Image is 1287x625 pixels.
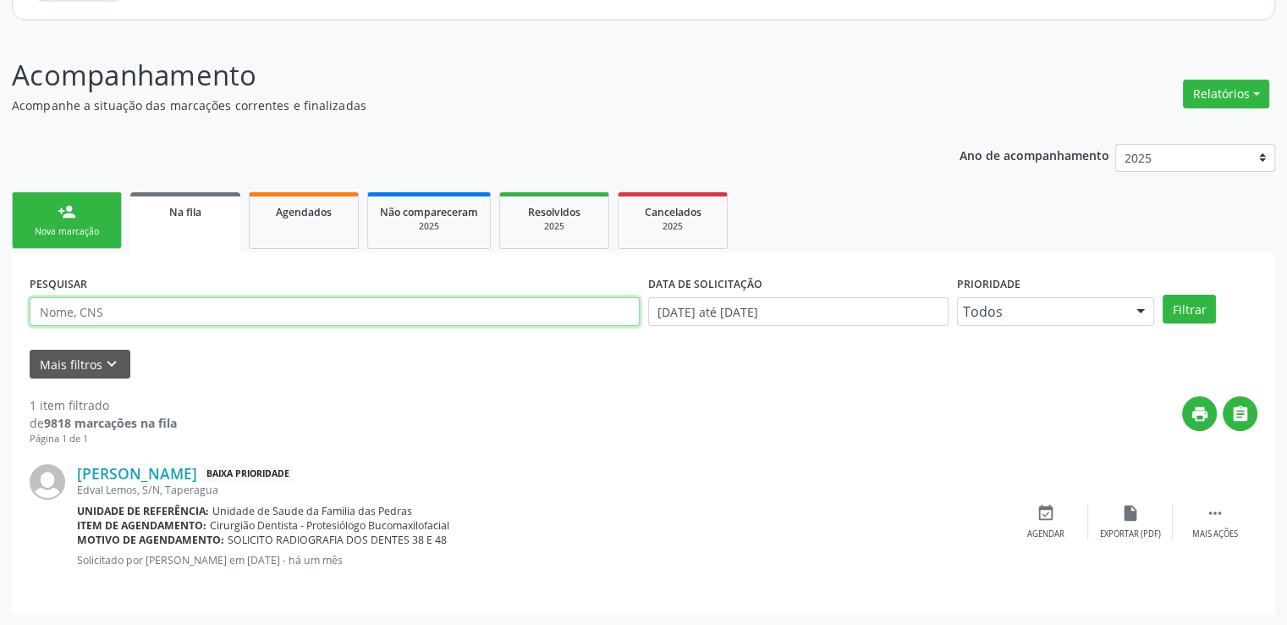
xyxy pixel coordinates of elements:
[77,533,224,547] b: Motivo de agendamento:
[1121,504,1140,523] i: insert_drive_file
[25,225,109,238] div: Nova marcação
[1206,504,1224,523] i: 
[1037,504,1055,523] i: event_available
[1182,396,1217,431] button: print
[169,205,201,219] span: Na fila
[512,220,597,233] div: 2025
[77,504,209,518] b: Unidade de referência:
[1100,528,1161,540] div: Exportar (PDF)
[30,464,65,500] img: img
[528,205,580,219] span: Resolvidos
[12,54,896,97] p: Acompanhamento
[648,271,762,297] label: DATA DE SOLICITAÇÃO
[212,504,412,518] span: Unidade de Saude da Familia das Pedras
[648,297,949,326] input: Selecione um intervalo
[12,97,896,114] p: Acompanhe a situação das marcações correntes e finalizadas
[1183,80,1269,108] button: Relatórios
[58,202,76,221] div: person_add
[276,205,332,219] span: Agendados
[1027,528,1064,540] div: Agendar
[44,415,177,431] strong: 9818 marcações na fila
[77,464,197,483] a: [PERSON_NAME]
[30,297,640,326] input: Nome, CNS
[380,220,478,233] div: 2025
[30,271,87,297] label: PESQUISAR
[228,533,447,547] span: SOLICITO RADIOGRAFIA DOS DENTES 38 E 48
[1163,295,1216,324] button: Filtrar
[203,465,293,483] span: Baixa Prioridade
[380,205,478,219] span: Não compareceram
[1223,396,1257,431] button: 
[102,355,121,373] i: keyboard_arrow_down
[77,483,1004,497] div: Edval Lemos, S/N, Taperagua
[77,518,206,533] b: Item de agendamento:
[30,350,130,379] button: Mais filtroskeyboard_arrow_down
[1192,528,1238,540] div: Mais ações
[963,303,1120,320] span: Todos
[957,271,1020,297] label: Prioridade
[960,144,1109,165] p: Ano de acompanhamento
[77,553,1004,567] p: Solicitado por [PERSON_NAME] em [DATE] - há um mês
[630,220,715,233] div: 2025
[30,432,177,446] div: Página 1 de 1
[30,396,177,414] div: 1 item filtrado
[1191,405,1209,423] i: print
[210,518,449,533] span: Cirurgião Dentista - Protesiólogo Bucomaxilofacial
[30,414,177,432] div: de
[1231,405,1250,423] i: 
[645,205,701,219] span: Cancelados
